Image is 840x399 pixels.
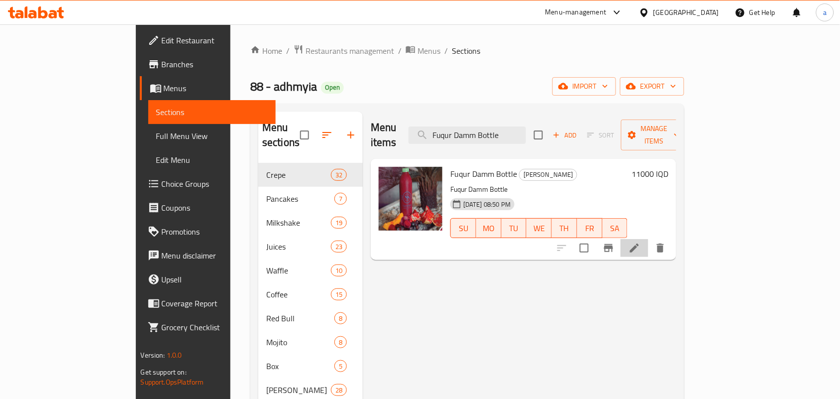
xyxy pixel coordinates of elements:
[140,52,276,76] a: Branches
[581,221,599,236] span: FR
[629,123,680,147] span: Manage items
[167,349,182,362] span: 1.0.0
[266,217,331,229] span: Milkshake
[526,218,552,238] button: WE
[148,100,276,124] a: Sections
[156,154,268,166] span: Edit Menu
[258,259,363,282] div: Waffle10
[552,77,616,96] button: import
[250,44,684,57] nav: breadcrumb
[620,77,684,96] button: export
[140,244,276,267] a: Menu disclaimer
[379,167,442,231] img: Fuqur Damm Bottle
[294,125,315,145] span: Select all sections
[162,250,268,262] span: Menu disclaimer
[266,193,334,205] span: Pancakes
[331,386,346,395] span: 28
[266,384,331,396] span: [PERSON_NAME]
[258,187,363,211] div: Pancakes7
[371,120,397,150] h2: Menu items
[444,45,448,57] li: /
[334,360,347,372] div: items
[335,314,346,323] span: 8
[339,123,363,147] button: Add section
[294,44,394,57] a: Restaurants management
[258,330,363,354] div: Mojito8
[266,312,334,324] span: Red Bull
[250,75,317,98] span: 88 - adhmyia
[286,45,290,57] li: /
[266,336,334,348] span: Mojito
[266,288,331,300] span: Coffee
[552,218,577,238] button: TH
[560,80,608,93] span: import
[597,236,621,260] button: Branch-specific-item
[551,130,578,141] span: Add
[648,236,672,260] button: delete
[141,349,165,362] span: Version:
[140,28,276,52] a: Edit Restaurant
[331,242,346,252] span: 23
[258,211,363,235] div: Milkshake19
[140,196,276,220] a: Coupons
[140,267,276,291] a: Upsell
[335,194,346,204] span: 7
[631,167,668,181] h6: 11000 IQD
[628,80,676,93] span: export
[406,44,440,57] a: Menus
[266,360,334,372] span: Box
[331,266,346,275] span: 10
[653,7,719,18] div: [GEOGRAPHIC_DATA]
[262,120,300,150] h2: Menu sections
[577,218,603,238] button: FR
[480,221,498,236] span: MO
[331,218,346,228] span: 19
[331,217,347,229] div: items
[141,366,187,379] span: Get support on:
[156,130,268,142] span: Full Menu View
[331,169,347,181] div: items
[162,297,268,309] span: Coverage Report
[140,220,276,244] a: Promotions
[315,123,339,147] span: Sort sections
[162,34,268,46] span: Edit Restaurant
[549,128,581,143] span: Add item
[140,172,276,196] a: Choice Groups
[266,169,331,181] span: Crepe
[334,312,347,324] div: items
[258,163,363,187] div: Crepe32
[331,265,347,276] div: items
[321,83,344,92] span: Open
[258,306,363,330] div: Red Bull8
[528,125,549,145] span: Select section
[549,128,581,143] button: Add
[335,362,346,371] span: 5
[556,221,573,236] span: TH
[581,128,621,143] span: Select section first
[266,241,331,253] span: Juices
[258,235,363,259] div: Juices23
[450,218,476,238] button: SU
[334,336,347,348] div: items
[459,200,515,209] span: [DATE] 08:50 PM
[148,148,276,172] a: Edit Menu
[162,226,268,238] span: Promotions
[321,82,344,94] div: Open
[335,338,346,347] span: 8
[607,221,624,236] span: SA
[266,265,331,276] span: Waffle
[603,218,628,238] button: SA
[162,273,268,285] span: Upsell
[162,58,268,70] span: Branches
[140,76,276,100] a: Menus
[162,178,268,190] span: Choice Groups
[258,354,363,378] div: Box5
